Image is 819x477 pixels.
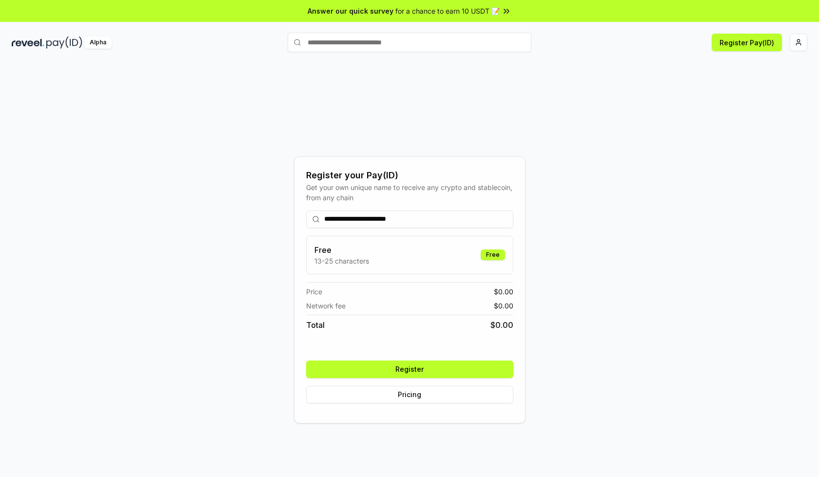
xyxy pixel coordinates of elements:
span: for a chance to earn 10 USDT 📝 [395,6,500,16]
div: Alpha [84,37,112,49]
p: 13-25 characters [314,256,369,266]
span: Answer our quick survey [308,6,393,16]
h3: Free [314,244,369,256]
div: Register your Pay(ID) [306,169,513,182]
span: $ 0.00 [490,319,513,331]
button: Register Pay(ID) [712,34,782,51]
span: $ 0.00 [494,286,513,297]
span: Total [306,319,325,331]
span: Price [306,286,322,297]
img: pay_id [46,37,82,49]
span: $ 0.00 [494,301,513,311]
div: Get your own unique name to receive any crypto and stablecoin, from any chain [306,182,513,203]
img: reveel_dark [12,37,44,49]
button: Register [306,361,513,378]
span: Network fee [306,301,346,311]
button: Pricing [306,386,513,403]
div: Free [481,249,505,260]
